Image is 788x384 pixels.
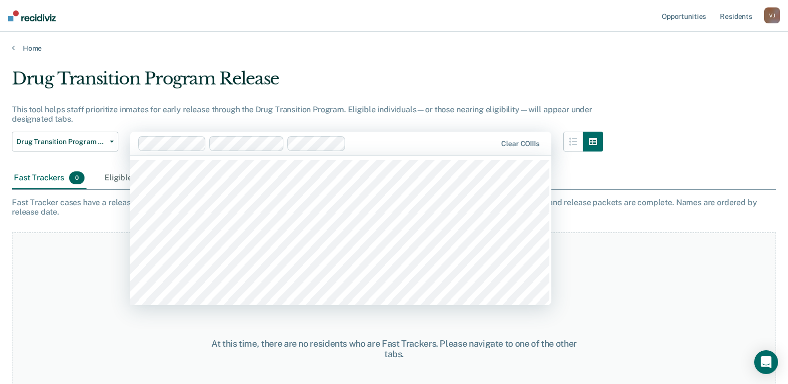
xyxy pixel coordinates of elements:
div: Drug Transition Program Release [12,69,603,97]
button: Drug Transition Program Release [12,132,118,152]
div: Fast Trackers0 [12,167,87,189]
div: Clear COIIIs [501,140,539,148]
div: This tool helps staff prioritize inmates for early release through the Drug Transition Program. E... [12,105,603,124]
div: Open Intercom Messenger [754,350,778,374]
div: At this time, there are no residents who are Fast Trackers. Please navigate to one of the other t... [203,338,585,360]
img: Recidiviz [8,10,56,21]
button: VJ [764,7,780,23]
span: Drug Transition Program Release [16,138,106,146]
div: Eligible Now1 [102,167,172,189]
a: Home [12,44,776,53]
div: Fast Tracker cases have a release date [DATE], with dates already approved by Central Time Comp. ... [12,198,776,217]
div: V J [764,7,780,23]
span: 0 [69,171,85,184]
